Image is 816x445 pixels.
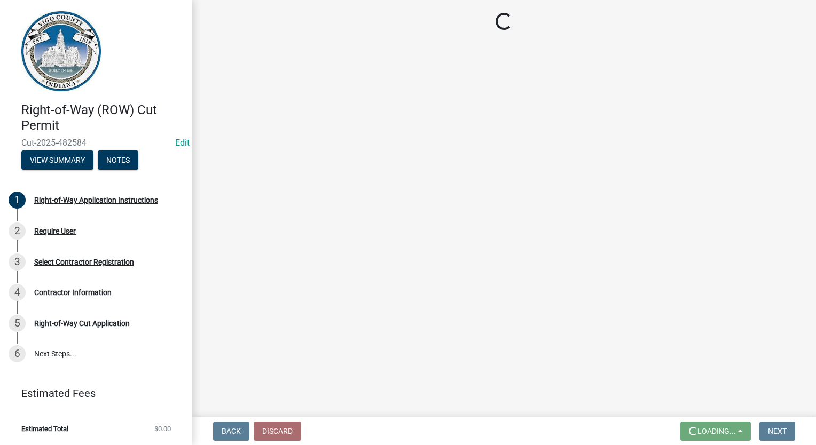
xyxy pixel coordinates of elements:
[34,320,130,327] div: Right-of-Way Cut Application
[9,222,26,240] div: 2
[98,150,138,170] button: Notes
[697,427,736,435] span: Loading...
[680,422,751,441] button: Loading...
[34,196,158,204] div: Right-of-Way Application Instructions
[21,150,93,170] button: View Summary
[9,253,26,271] div: 3
[9,315,26,332] div: 5
[222,427,241,435] span: Back
[9,192,26,209] div: 1
[21,102,184,133] h4: Right-of-Way (ROW) Cut Permit
[21,11,101,91] img: Vigo County, Indiana
[21,425,68,432] span: Estimated Total
[9,345,26,362] div: 6
[98,156,138,165] wm-modal-confirm: Notes
[21,156,93,165] wm-modal-confirm: Summary
[154,425,171,432] span: $0.00
[9,284,26,301] div: 4
[213,422,249,441] button: Back
[9,383,175,404] a: Estimated Fees
[175,138,190,148] a: Edit
[21,138,171,148] span: Cut-2025-482584
[34,258,134,266] div: Select Contractor Registration
[768,427,787,435] span: Next
[759,422,795,441] button: Next
[34,227,76,235] div: Require User
[34,289,112,296] div: Contractor Information
[175,138,190,148] wm-modal-confirm: Edit Application Number
[254,422,301,441] button: Discard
